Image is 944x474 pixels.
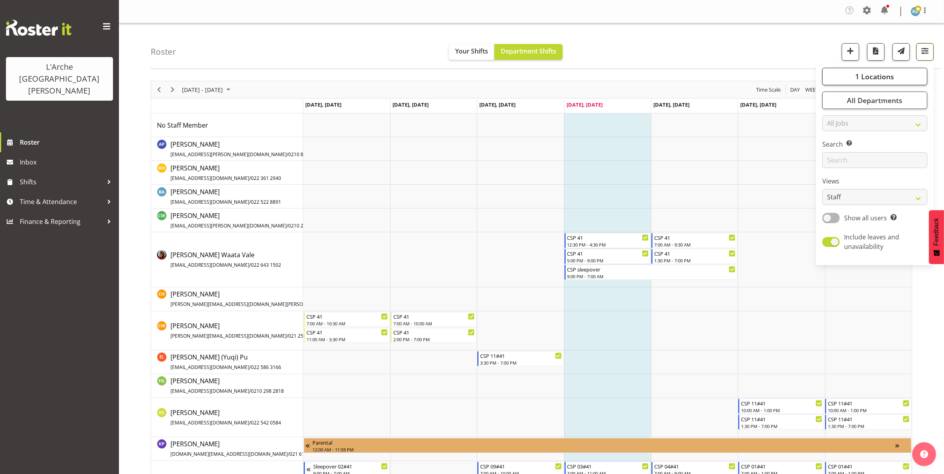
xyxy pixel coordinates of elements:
[151,161,303,185] td: Ben Hammond resource
[170,250,281,269] a: [PERSON_NAME] Waata Vale[EMAIL_ADDRESS][DOMAIN_NAME]/022 643 1502
[393,312,475,320] div: CSP 41
[892,43,910,61] button: Send a list of all shifts for the selected filtered period to all rostered employees.
[249,364,251,371] span: /
[305,101,341,108] span: [DATE], [DATE]
[181,85,224,95] span: [DATE] - [DATE]
[933,218,940,246] span: Feedback
[828,407,909,413] div: 10:00 AM - 1:00 PM
[151,208,303,232] td: Caitlin Wood resource
[6,20,71,36] img: Rosterit website logo
[306,312,388,320] div: CSP 41
[741,399,822,407] div: CSP 11#41
[393,328,475,336] div: CSP 41
[151,287,303,311] td: Christopher Hill resource
[828,415,909,423] div: CSP 11#41
[911,7,920,16] img: robin-buch3407.jpg
[249,262,251,268] span: /
[20,176,103,188] span: Shifts
[929,210,944,264] button: Feedback - Show survey
[170,151,287,158] span: [EMAIL_ADDRESS][PERSON_NAME][DOMAIN_NAME]
[567,462,649,470] div: CSP 03#41
[20,216,103,227] span: Finance & Reporting
[741,415,822,423] div: CSP 11#41
[804,85,820,95] span: Week
[825,399,911,414] div: Kalpana Sapkota"s event - CSP 11#41 Begin From Sunday, September 7, 2025 at 10:00:00 AM GMT+12:00...
[741,423,822,429] div: 1:30 PM - 7:00 PM
[651,233,737,248] div: Cherri Waata Vale"s event - CSP 41 Begin From Friday, September 5, 2025 at 7:00:00 AM GMT+12:00 E...
[170,289,356,308] a: [PERSON_NAME][PERSON_NAME][EMAIL_ADDRESS][DOMAIN_NAME][PERSON_NAME]
[565,265,738,280] div: Cherri Waata Vale"s event - CSP sleepover Begin From Thursday, September 4, 2025 at 9:00:00 PM GM...
[822,92,927,109] button: All Departments
[306,328,388,336] div: CSP 41
[170,250,281,269] span: [PERSON_NAME] Waata Vale
[152,81,166,98] div: Previous
[393,101,429,108] span: [DATE], [DATE]
[20,196,103,208] span: Time & Attendance
[920,450,928,458] img: help-xxl-2.png
[151,398,303,437] td: Kalpana Sapkota resource
[288,222,321,229] span: 0210 258 6795
[181,85,234,95] button: September 01 - 07, 2025
[847,96,902,105] span: All Departments
[654,233,735,241] div: CSP 41
[170,321,318,340] a: [PERSON_NAME][PERSON_NAME][EMAIL_ADDRESS][DOMAIN_NAME]/021 251 8963
[170,353,281,371] span: [PERSON_NAME] (Yuqi) Pu
[151,113,303,137] td: No Staff Member resource
[755,85,781,95] span: Time Scale
[170,321,318,340] span: [PERSON_NAME]
[170,199,249,205] span: [EMAIL_ADDRESS][DOMAIN_NAME]
[170,419,249,426] span: [EMAIL_ADDRESS][DOMAIN_NAME]
[312,446,896,453] div: 12:00 AM - 11:59 PM
[170,377,284,395] span: [PERSON_NAME]
[825,415,911,430] div: Kalpana Sapkota"s event - CSP 11#41 Begin From Sunday, September 7, 2025 at 1:30:00 PM GMT+12:00 ...
[449,44,494,60] button: Your Shifts
[494,44,563,60] button: Department Shifts
[455,47,488,55] span: Your Shifts
[170,164,281,182] span: [PERSON_NAME]
[288,333,318,339] span: 021 251 8963
[170,408,281,427] a: [PERSON_NAME][EMAIL_ADDRESS][DOMAIN_NAME]/022 542 0584
[844,214,887,222] span: Show all users
[288,151,321,158] span: 0210 850 5341
[170,364,249,371] span: [EMAIL_ADDRESS][DOMAIN_NAME]
[804,85,820,95] button: Timeline Week
[654,462,735,470] div: CSP 04#41
[166,81,179,98] div: Next
[822,68,927,85] button: 1 Locations
[170,211,321,229] span: [PERSON_NAME]
[567,273,736,279] div: 9:00 PM - 7:00 AM
[14,61,105,97] div: L'Arche [GEOGRAPHIC_DATA][PERSON_NAME]
[151,350,303,374] td: Estelle (Yuqi) Pu resource
[154,85,165,95] button: Previous
[251,199,281,205] span: 022 522 8891
[789,85,800,95] span: Day
[151,137,303,161] td: Ayamita Paul resource
[170,439,317,458] a: [PERSON_NAME][DOMAIN_NAME][EMAIL_ADDRESS][DOMAIN_NAME]/021 618 124
[822,140,927,149] label: Search
[653,101,689,108] span: [DATE], [DATE]
[567,233,649,241] div: CSP 41
[738,415,824,430] div: Kalpana Sapkota"s event - CSP 11#41 Begin From Saturday, September 6, 2025 at 1:30:00 PM GMT+12:0...
[304,438,911,453] div: Krishnaben Patel"s event - Parental Begin From Monday, June 16, 2025 at 12:00:00 AM GMT+12:00 End...
[170,211,321,230] a: [PERSON_NAME][EMAIL_ADDRESS][PERSON_NAME][DOMAIN_NAME]/0210 258 6795
[855,72,894,81] span: 1 Locations
[170,376,284,395] a: [PERSON_NAME][EMAIL_ADDRESS][DOMAIN_NAME]/0210 298 2818
[170,175,249,182] span: [EMAIL_ADDRESS][DOMAIN_NAME]
[249,419,251,426] span: /
[157,121,208,130] span: No Staff Member
[170,262,249,268] span: [EMAIL_ADDRESS][DOMAIN_NAME]
[20,156,115,168] span: Inbox
[170,187,281,206] a: [PERSON_NAME][EMAIL_ADDRESS][DOMAIN_NAME]/022 522 8891
[654,249,735,257] div: CSP 41
[170,301,324,308] span: [PERSON_NAME][EMAIL_ADDRESS][DOMAIN_NAME][PERSON_NAME]
[304,312,390,327] div: Cindy Walters"s event - CSP 41 Begin From Monday, September 1, 2025 at 7:00:00 AM GMT+12:00 Ends ...
[170,408,281,426] span: [PERSON_NAME]
[170,451,288,457] span: [DOMAIN_NAME][EMAIL_ADDRESS][DOMAIN_NAME]
[249,199,251,205] span: /
[287,222,288,229] span: /
[391,312,477,327] div: Cindy Walters"s event - CSP 41 Begin From Tuesday, September 2, 2025 at 7:00:00 AM GMT+12:00 Ends...
[170,352,281,371] a: [PERSON_NAME] (Yuqi) Pu[EMAIL_ADDRESS][DOMAIN_NAME]/022 586 3166
[151,374,303,398] td: Faustina Gaensicke resource
[170,140,321,159] a: [PERSON_NAME][EMAIL_ADDRESS][PERSON_NAME][DOMAIN_NAME]/0210 850 5341
[151,437,303,461] td: Krishnaben Patel resource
